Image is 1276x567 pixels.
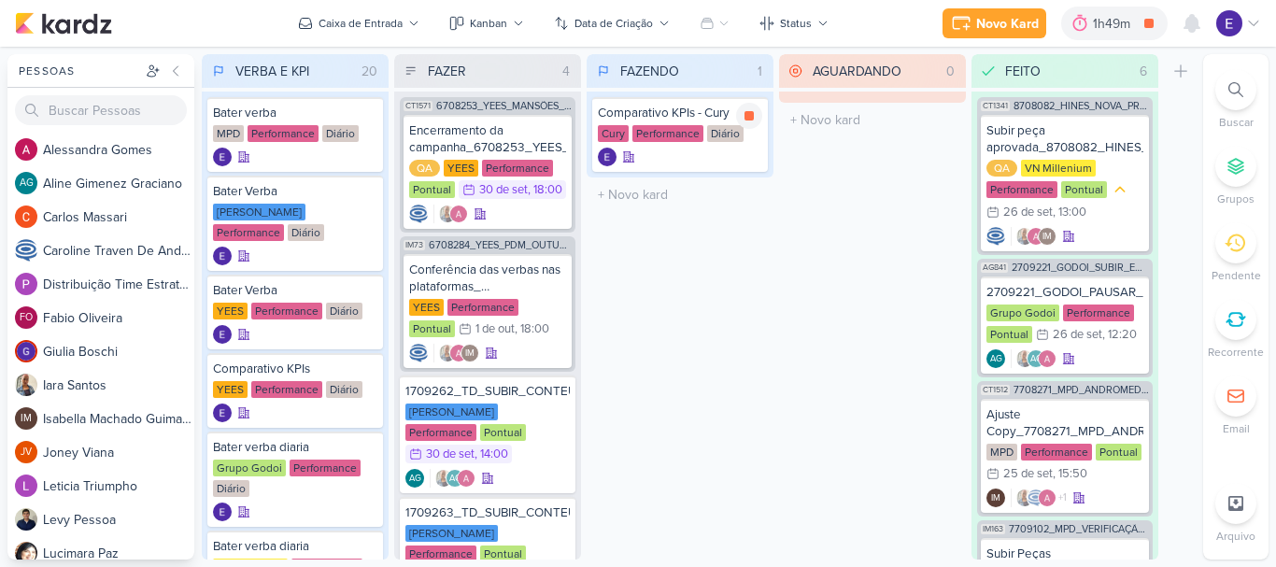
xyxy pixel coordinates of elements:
p: IM [1042,233,1052,242]
img: Caroline Traven De Andrade [15,239,37,262]
p: Buscar [1219,114,1254,131]
div: 30 de set [479,184,528,196]
p: Recorrente [1208,344,1264,361]
img: Iara Santos [1015,227,1034,246]
div: Aline Gimenez Graciano [446,469,464,488]
div: Diário [326,381,362,398]
span: IM73 [404,240,425,250]
div: Performance [251,381,322,398]
div: 20 [354,62,385,81]
span: 6708253_YEES_MANSÕES_SUBIR_PEÇAS_CAMPANHA [436,101,572,111]
div: Performance [405,424,476,441]
div: Colaboradores: Iara Santos, Caroline Traven De Andrade, Alessandra Gomes, Isabella Machado Guimarães [1011,489,1067,507]
div: Criador(a): Eduardo Quaresma [213,148,232,166]
div: Aline Gimenez Graciano [405,469,424,488]
img: Alessandra Gomes [1038,489,1056,507]
div: J o n e y V i a n a [43,443,194,462]
div: Performance [251,303,322,319]
p: AG [449,475,461,484]
div: , 14:00 [475,448,508,461]
div: Performance [482,160,553,177]
p: Pendente [1212,267,1261,284]
div: Pontual [409,320,455,337]
div: Performance [1063,305,1134,321]
div: G i u l i a B o s c h i [43,342,194,361]
div: MPD [986,444,1017,461]
div: , 13:00 [1053,206,1086,219]
div: Isabella Machado Guimarães [15,407,37,430]
div: Colaboradores: Iara Santos, Aline Gimenez Graciano, Alessandra Gomes [430,469,475,488]
div: Diário [288,224,324,241]
div: C a r l o s M a s s a r i [43,207,194,227]
div: 26 de set [1053,329,1102,341]
div: , 18:00 [528,184,562,196]
div: Criador(a): Caroline Traven De Andrade [409,205,428,223]
div: Encerramento da campanha_6708253_YEES_MANSÕES_SUBIR_PEÇAS_CAMPANHA [409,122,566,156]
div: Criador(a): Eduardo Quaresma [598,148,617,166]
div: Performance [213,224,284,241]
div: Diário [707,125,744,142]
p: Grupos [1217,191,1255,207]
span: 6708284_YEES_PDM_OUTUBRO [429,240,572,250]
img: Iara Santos [438,205,457,223]
div: Subir peça aprovada_8708082_HINES_NOVA_PROPOSTA_PARA_REUNIAO [986,122,1143,156]
div: L e v y P e s s o a [43,510,194,530]
div: 1709262_TD_SUBIR_CONTEUDO_SOCIAL_EM_PERFORMANCE_IADL [405,383,570,400]
div: Colaboradores: Iara Santos, Aline Gimenez Graciano, Alessandra Gomes [1011,349,1056,368]
div: Criador(a): Isabella Machado Guimarães [986,489,1005,507]
img: Eduardo Quaresma [213,404,232,422]
img: Iara Santos [15,374,37,396]
input: + Novo kard [783,106,962,134]
img: Eduardo Quaresma [1216,10,1242,36]
button: Novo Kard [943,8,1046,38]
div: [PERSON_NAME] [405,525,498,542]
div: L e t i c i a T r i u m p h o [43,476,194,496]
div: 1h49m [1093,14,1136,34]
div: Bater verba diaria [213,439,377,456]
div: , 12:20 [1102,329,1137,341]
div: Diário [213,480,249,497]
img: Eduardo Quaresma [213,247,232,265]
div: A l e s s a n d r a G o m e s [43,140,194,160]
div: Bater Verba [213,282,377,299]
div: 1 de out [475,323,515,335]
img: Carlos Massari [15,206,37,228]
div: L u c i m a r a P a z [43,544,194,563]
div: , 18:00 [515,323,549,335]
div: Aline Gimenez Graciano [15,172,37,194]
span: CT1512 [981,385,1010,395]
p: Email [1223,420,1250,437]
img: Eduardo Quaresma [213,148,232,166]
img: Alessandra Gomes [457,469,475,488]
div: 2709221_GODOI_PAUSAR_PEÇA_ESTÁTICA_INTEGRAÇÃO_AB [986,284,1143,301]
div: Criador(a): Eduardo Quaresma [213,247,232,265]
div: Criador(a): Eduardo Quaresma [213,503,232,521]
div: Bater Verba [213,183,377,200]
div: Joney Viana [15,441,37,463]
div: 25 de set [1003,468,1053,480]
img: Distribuição Time Estratégico [15,273,37,295]
div: QA [409,160,440,177]
div: Parar relógio [736,103,762,129]
div: YEES [409,299,444,316]
input: Buscar Pessoas [15,95,187,125]
div: Isabella Machado Guimarães [461,344,479,362]
div: Isabella Machado Guimarães [986,489,1005,507]
span: 7709102_MPD_VERIFICAÇÃO_CRIATIVOS_ATUAIS [1009,524,1149,534]
div: Criador(a): Aline Gimenez Graciano [405,469,424,488]
img: Eduardo Quaresma [213,325,232,344]
div: I s a b e l l a M a c h a d o G u i m a r ã e s [43,409,194,429]
span: 8708082_HINES_NOVA_PROPOSTA_PARA_REUNIAO [1014,101,1149,111]
div: Aline Gimenez Graciano [1027,349,1045,368]
p: AG [1030,355,1042,364]
p: IM [21,414,32,424]
p: IM [465,349,475,359]
div: C a r o l i n e T r a v e n D e A n d r a d e [43,241,194,261]
div: Pontual [1061,181,1107,198]
div: VN Millenium [1021,160,1096,177]
div: Ajuste Copy_7708271_MPD_ANDROMEDA_BRIEFING_PEÇAS_NOVO_KV_LANÇAMENTO [986,406,1143,440]
div: Novo Kard [976,14,1039,34]
div: Fabio Oliveira [15,306,37,329]
div: 26 de set [1003,206,1053,219]
div: QA [986,160,1017,177]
